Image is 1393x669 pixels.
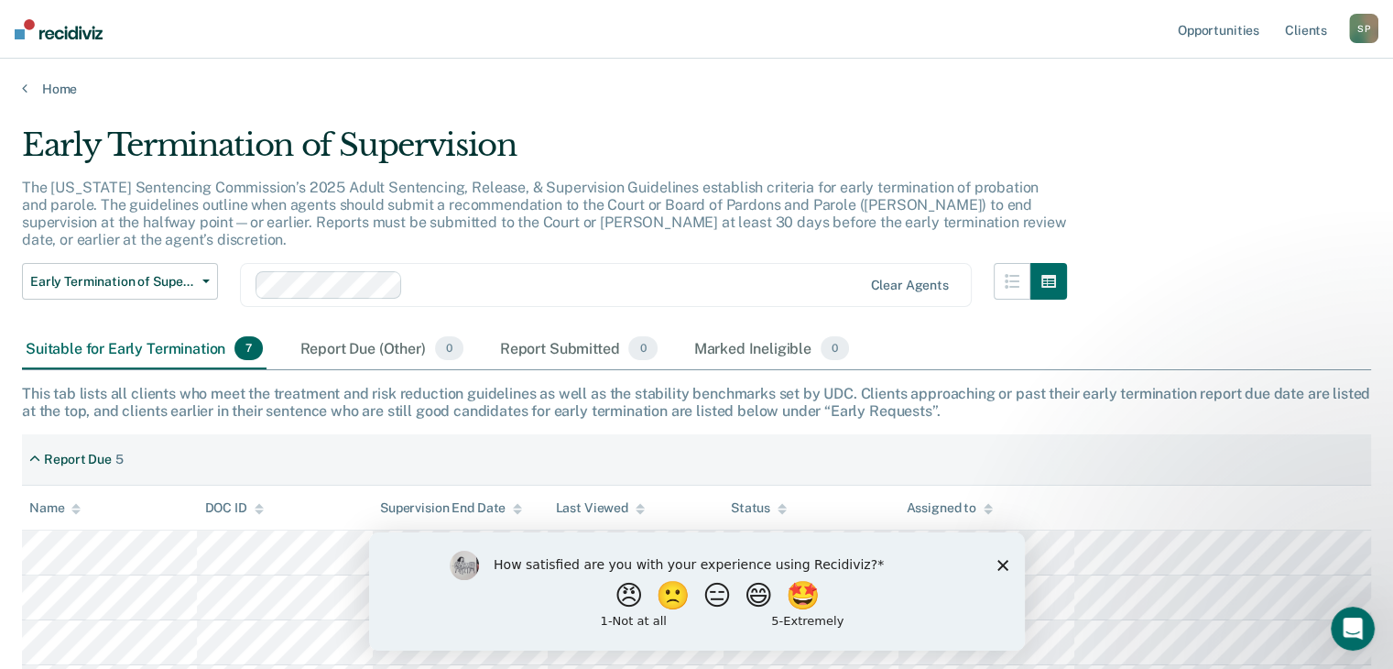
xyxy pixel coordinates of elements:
div: Report Submitted0 [496,329,661,369]
button: Early Termination of Supervision [22,263,218,300]
img: Recidiviz [15,19,103,39]
iframe: Survey by Kim from Recidiviz [369,532,1025,651]
div: Marked Ineligible0 [691,329,854,369]
div: S P [1349,14,1378,43]
div: Report Due [44,452,112,467]
span: 0 [821,336,849,360]
div: Report Due (Other)0 [296,329,466,369]
p: The [US_STATE] Sentencing Commission’s 2025 Adult Sentencing, Release, & Supervision Guidelines e... [22,179,1066,249]
div: Clear agents [870,278,948,293]
span: 0 [435,336,463,360]
div: Name [29,500,81,516]
div: Assigned to [906,500,992,516]
button: SP [1349,14,1378,43]
div: Report Due5 [22,444,131,475]
span: Early Termination of Supervision [30,274,195,290]
a: Home [22,81,1371,97]
div: Suitable for Early Termination7 [22,329,267,369]
span: 0 [628,336,657,360]
iframe: Intercom live chat [1331,607,1375,651]
div: Early Termination of Supervision [22,126,1067,179]
div: DOC ID [204,500,263,516]
div: Supervision End Date [380,500,522,516]
div: Last Viewed [555,500,644,516]
div: 5 [115,452,124,467]
span: 7 [234,336,263,360]
div: Status [731,500,787,516]
div: This tab lists all clients who meet the treatment and risk reduction guidelines as well as the st... [22,385,1371,420]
